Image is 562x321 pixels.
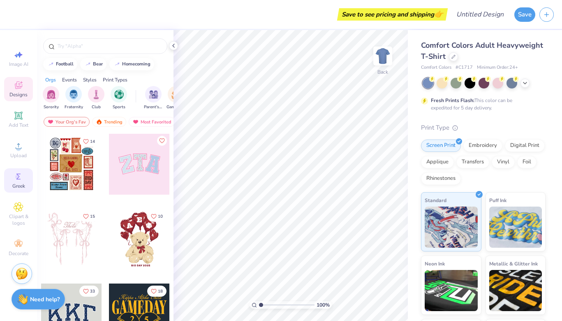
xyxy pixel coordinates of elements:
[421,156,454,168] div: Applique
[144,86,163,110] button: filter button
[434,9,443,19] span: 👉
[114,90,124,99] img: Sports Image
[113,104,125,110] span: Sports
[450,6,510,23] input: Untitled Design
[463,140,502,152] div: Embroidery
[375,48,391,64] img: Back
[65,86,83,110] button: filter button
[167,86,185,110] button: filter button
[43,58,77,70] button: football
[158,214,163,219] span: 10
[79,211,99,222] button: Like
[317,301,330,309] span: 100 %
[90,140,95,144] span: 14
[45,76,56,84] div: Orgs
[69,90,78,99] img: Fraternity Image
[4,213,33,226] span: Clipart & logos
[43,86,59,110] button: filter button
[421,172,461,185] div: Rhinestones
[88,86,104,110] button: filter button
[114,62,120,67] img: trend_line.gif
[80,58,106,70] button: bear
[93,62,103,66] div: bear
[9,61,28,67] span: Image AI
[9,122,28,128] span: Add Text
[149,90,158,99] img: Parent's Weekend Image
[489,259,538,268] span: Metallic & Glitter Ink
[122,62,150,66] div: homecoming
[65,104,83,110] span: Fraternity
[111,86,127,110] div: filter for Sports
[171,90,181,99] img: Game Day Image
[425,196,446,205] span: Standard
[12,183,25,189] span: Greek
[489,207,542,248] img: Puff Ink
[147,286,167,297] button: Like
[339,8,446,21] div: Save to see pricing and shipping
[88,86,104,110] div: filter for Club
[96,119,102,125] img: trending.gif
[90,214,95,219] span: 15
[489,196,506,205] span: Puff Ink
[83,76,97,84] div: Styles
[377,68,388,76] div: Back
[425,207,478,248] img: Standard
[514,7,535,22] button: Save
[109,58,154,70] button: homecoming
[158,289,163,293] span: 18
[56,62,74,66] div: football
[65,86,83,110] div: filter for Fraternity
[30,295,60,303] strong: Need help?
[425,270,478,311] img: Neon Ink
[92,117,126,127] div: Trending
[425,259,445,268] span: Neon Ink
[9,91,28,98] span: Designs
[167,104,185,110] span: Game Day
[144,104,163,110] span: Parent's Weekend
[79,136,99,147] button: Like
[157,136,167,146] button: Like
[477,64,518,71] span: Minimum Order: 24 +
[421,123,546,133] div: Print Type
[456,64,473,71] span: # C1717
[9,250,28,257] span: Decorate
[62,76,77,84] div: Events
[505,140,545,152] div: Digital Print
[44,104,59,110] span: Sorority
[10,152,27,159] span: Upload
[47,119,54,125] img: most_fav.gif
[57,42,162,50] input: Try "Alpha"
[48,62,54,67] img: trend_line.gif
[489,270,542,311] img: Metallic & Glitter Ink
[456,156,489,168] div: Transfers
[92,90,101,99] img: Club Image
[431,97,474,104] strong: Fresh Prints Flash:
[431,97,532,112] div: This color can be expedited for 5 day delivery.
[492,156,515,168] div: Vinyl
[85,62,91,67] img: trend_line.gif
[44,117,90,127] div: Your Org's Fav
[92,104,101,110] span: Club
[103,76,127,84] div: Print Types
[167,86,185,110] div: filter for Game Day
[111,86,127,110] button: filter button
[421,64,451,71] span: Comfort Colors
[147,211,167,222] button: Like
[517,156,537,168] div: Foil
[132,119,139,125] img: most_fav.gif
[144,86,163,110] div: filter for Parent's Weekend
[46,90,56,99] img: Sorority Image
[43,86,59,110] div: filter for Sorority
[79,286,99,297] button: Like
[421,140,461,152] div: Screen Print
[90,289,95,293] span: 33
[421,40,543,61] span: Comfort Colors Adult Heavyweight T-Shirt
[129,117,175,127] div: Most Favorited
